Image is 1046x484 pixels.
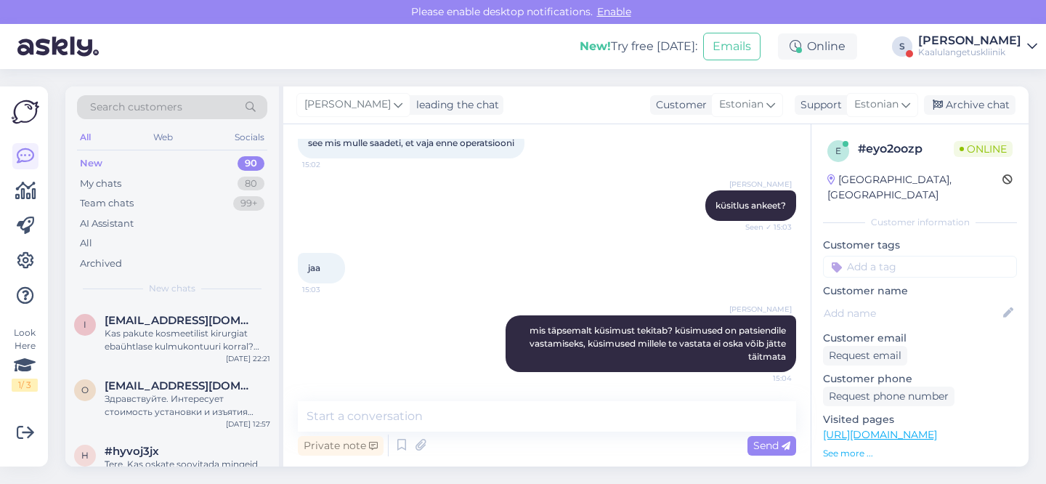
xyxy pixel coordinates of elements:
span: jaa [308,262,320,273]
div: Web [150,128,176,147]
span: Seen ✓ 15:03 [737,222,792,233]
span: oksana300568@mail.ru [105,379,256,392]
div: Team chats [80,196,134,211]
div: [GEOGRAPHIC_DATA], [GEOGRAPHIC_DATA] [827,172,1002,203]
p: Customer tags [823,238,1017,253]
span: [PERSON_NAME] [304,97,391,113]
span: [PERSON_NAME] [729,304,792,315]
span: Enable [593,5,636,18]
div: [PERSON_NAME] [918,35,1021,47]
span: see mis mulle saadeti, et vaja enne operatsiooni [308,137,514,148]
p: Customer email [823,331,1017,346]
span: 15:02 [302,159,357,170]
div: leading the chat [410,97,499,113]
p: Customer phone [823,371,1017,387]
div: All [77,128,94,147]
div: S [892,36,912,57]
p: Customer name [823,283,1017,299]
a: [URL][DOMAIN_NAME] [823,428,937,441]
span: küsitlus ankeet? [715,200,786,211]
span: ilumetsroven@gmail.com [105,314,256,327]
div: Private note [298,436,384,456]
p: See more ... [823,447,1017,460]
div: New [80,156,102,171]
input: Add name [824,305,1000,321]
div: 90 [238,156,264,171]
div: Socials [232,128,267,147]
span: mis täpsemalt küsimust tekitab? küsimused on patsiendile vastamiseks, küsimused millele te vastat... [530,325,788,362]
div: Customer information [823,216,1017,229]
div: Try free [DATE]: [580,38,697,55]
div: Online [778,33,857,60]
div: Archived [80,257,122,271]
span: 15:04 [737,373,792,384]
img: Askly Logo [12,98,39,126]
span: New chats [149,282,195,295]
span: Search customers [90,100,182,115]
div: Kas pakute kosmeetilist kirurgiat ebaühtlase kulmukontuuri korral? Näiteks luutsemendi kasutamist? [105,327,270,353]
div: AI Assistant [80,217,134,231]
div: All [80,236,92,251]
span: o [81,384,89,395]
div: Support [795,97,842,113]
div: Archive chat [924,95,1015,115]
span: Online [954,141,1013,157]
div: 99+ [233,196,264,211]
span: #hyvoj3jx [105,445,159,458]
div: Kaalulangetuskliinik [918,47,1021,58]
span: Estonian [854,97,899,113]
div: Look Here [12,326,38,392]
p: Operating system [823,466,1017,481]
span: i [84,319,86,330]
b: New! [580,39,611,53]
span: h [81,450,89,461]
div: [DATE] 22:21 [226,353,270,364]
span: Send [753,439,790,452]
div: 1 / 3 [12,379,38,392]
div: [DATE] 12:57 [226,419,270,429]
div: Customer [650,97,707,113]
div: 80 [238,177,264,191]
a: [PERSON_NAME]Kaalulangetuskliinik [918,35,1037,58]
button: Emails [703,33,761,60]
div: Tere. Kas oskate soovitada mingeid kaalu alandavaid tablette ka kui dieeti pean. Või mingit teed ... [105,458,270,484]
div: Request email [823,346,907,366]
div: Здравствуйте. Интересует стоимость установки и изъятия внутрижелудочного баллона. [105,392,270,419]
div: # eyo2oozp [858,140,954,158]
div: My chats [80,177,121,191]
p: Visited pages [823,412,1017,427]
span: Estonian [719,97,763,113]
span: [PERSON_NAME] [729,179,792,190]
div: Request phone number [823,387,954,406]
span: e [835,145,841,156]
input: Add a tag [823,256,1017,278]
span: 15:03 [302,284,357,295]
